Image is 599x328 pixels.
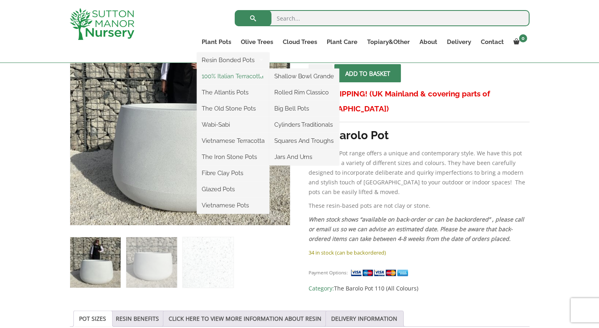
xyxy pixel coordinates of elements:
a: Topiary&Other [363,36,415,48]
a: Vietnamese Terracotta [197,135,269,147]
a: The Barolo Pot 110 (All Colours) [334,284,418,292]
span: Category: [309,284,529,293]
a: Fibre Clay Pots [197,167,269,179]
a: Vietnamese Pots [197,199,269,211]
a: Cloud Trees [278,36,322,48]
img: logo [70,8,134,40]
h3: FREE SHIPPING! (UK Mainland & covering parts of [GEOGRAPHIC_DATA]) [309,86,529,116]
span: 0 [519,34,527,42]
a: POT SIZES [79,311,106,326]
a: Rolled Rim Classico [269,86,339,98]
a: Wabi-Sabi [197,119,269,131]
img: The Barolo Pot 110 Colour White Granite - Image 3 [183,237,233,288]
strong: The Barolo Pot [309,129,389,142]
a: The Old Stone Pots [197,102,269,115]
a: Glazed Pots [197,183,269,195]
a: DELIVERY INFORMATION [332,311,398,326]
a: Resin Bonded Pots [197,54,269,66]
a: 0 [509,36,530,48]
a: Plant Care [322,36,363,48]
a: Jars And Urns [269,151,339,163]
a: Cylinders Traditionals [269,119,339,131]
a: The Iron Stone Pots [197,151,269,163]
a: About [415,36,442,48]
a: Olive Trees [236,36,278,48]
a: Big Bell Pots [269,102,339,115]
p: The Barolo Pot range offers a unique and contemporary style. We have this pot available in a vari... [309,148,529,197]
a: RESIN BENEFITS [116,311,159,326]
img: The Barolo Pot 110 Colour White Granite [70,237,121,288]
em: When stock shows “available on back-order or can be backordered” , please call or email us so we ... [309,215,524,242]
a: Contact [476,36,509,48]
a: Shallow Bowl Grande [269,70,339,82]
a: Plant Pots [197,36,236,48]
p: 34 in stock (can be backordered) [309,248,529,257]
button: Add to basket [334,64,401,82]
small: Payment Options: [309,270,348,276]
a: CLICK HERE TO VIEW MORE INFORMATION ABOUT RESIN [169,311,322,326]
img: payment supported [351,269,411,277]
a: Squares And Troughs [269,135,339,147]
a: The Atlantis Pots [197,86,269,98]
a: Delivery [442,36,476,48]
p: These resin-based pots are not clay or stone. [309,201,529,211]
input: Search... [235,10,530,26]
img: The Barolo Pot 110 Colour White Granite - Image 2 [126,237,177,288]
a: 100% Italian Terracotta [197,70,269,82]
